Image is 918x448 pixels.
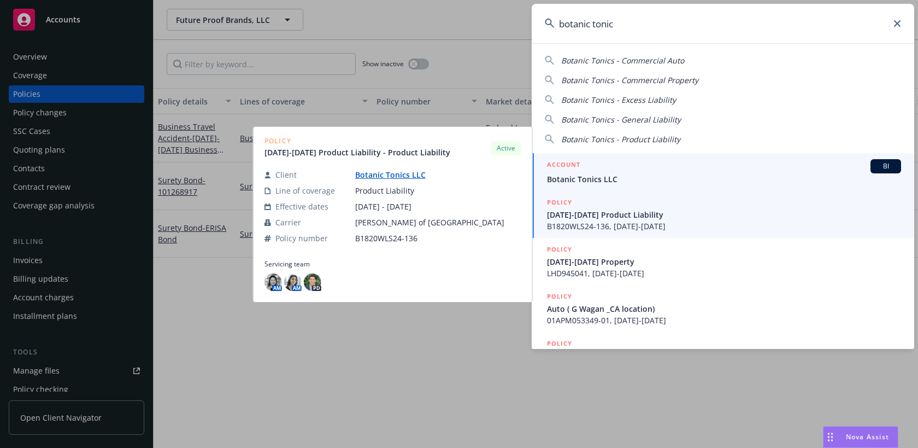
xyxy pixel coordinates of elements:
[875,161,897,171] span: BI
[561,114,681,125] span: Botanic Tonics - General Liability
[532,4,914,43] input: Search...
[532,191,914,238] a: POLICY[DATE]-[DATE] Product LiabilityB1820WLS24-136, [DATE]-[DATE]
[547,197,572,208] h5: POLICY
[532,285,914,332] a: POLICYAuto ( G Wagan _CA location)01APM053349-01, [DATE]-[DATE]
[532,153,914,191] a: ACCOUNTBIBotanic Tonics LLC
[561,134,680,144] span: Botanic Tonics - Product Liability
[561,95,676,105] span: Botanic Tonics - Excess Liability
[547,267,901,279] span: LHD945041, [DATE]-[DATE]
[547,303,901,315] span: Auto ( G Wagan _CA location)
[547,173,901,185] span: Botanic Tonics LLC
[823,426,898,448] button: Nova Assist
[547,315,901,326] span: 01APM053349-01, [DATE]-[DATE]
[547,291,572,302] h5: POLICY
[547,244,572,255] h5: POLICY
[532,238,914,285] a: POLICY[DATE]-[DATE] PropertyLHD945041, [DATE]-[DATE]
[561,55,684,66] span: Botanic Tonics - Commercial Auto
[823,427,837,447] div: Drag to move
[532,332,914,379] a: POLICY
[547,209,901,220] span: [DATE]-[DATE] Product Liability
[547,159,580,172] h5: ACCOUNT
[561,75,698,85] span: Botanic Tonics - Commercial Property
[547,338,572,349] h5: POLICY
[846,432,889,441] span: Nova Assist
[547,256,901,267] span: [DATE]-[DATE] Property
[547,220,901,232] span: B1820WLS24-136, [DATE]-[DATE]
